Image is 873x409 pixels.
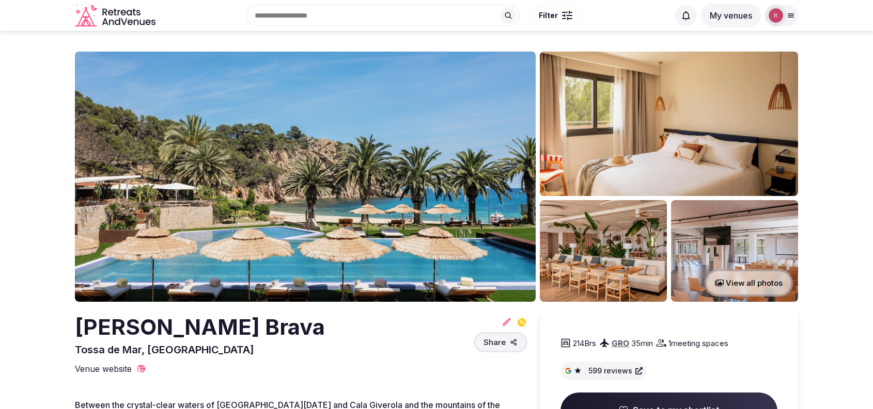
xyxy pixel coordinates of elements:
img: Venue cover photo [75,52,536,302]
a: Venue website [75,363,146,374]
h2: [PERSON_NAME] Brava [75,312,325,342]
span: | [584,366,586,376]
span: 1 meeting spaces [668,338,728,349]
a: GRO [612,338,629,348]
img: Venue gallery photo [671,200,798,302]
button: My venues [701,4,761,27]
span: 35 min [631,338,653,349]
button: Filter [532,6,579,25]
span: Share [484,337,506,348]
a: My venues [701,10,761,21]
button: View all photos [705,269,793,297]
a: |599 reviews [565,366,643,376]
span: Filter [539,10,558,21]
span: 599 reviews [588,366,632,376]
img: robiejavier [769,8,783,23]
a: Visit the homepage [75,4,158,27]
img: Venue gallery photo [540,200,667,302]
img: Venue gallery photo [540,52,798,196]
span: Tossa de Mar, [GEOGRAPHIC_DATA] [75,343,254,356]
svg: Retreats and Venues company logo [75,4,158,27]
button: Share [474,332,527,352]
span: Venue website [75,363,132,374]
span: 214 Brs [573,338,596,349]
